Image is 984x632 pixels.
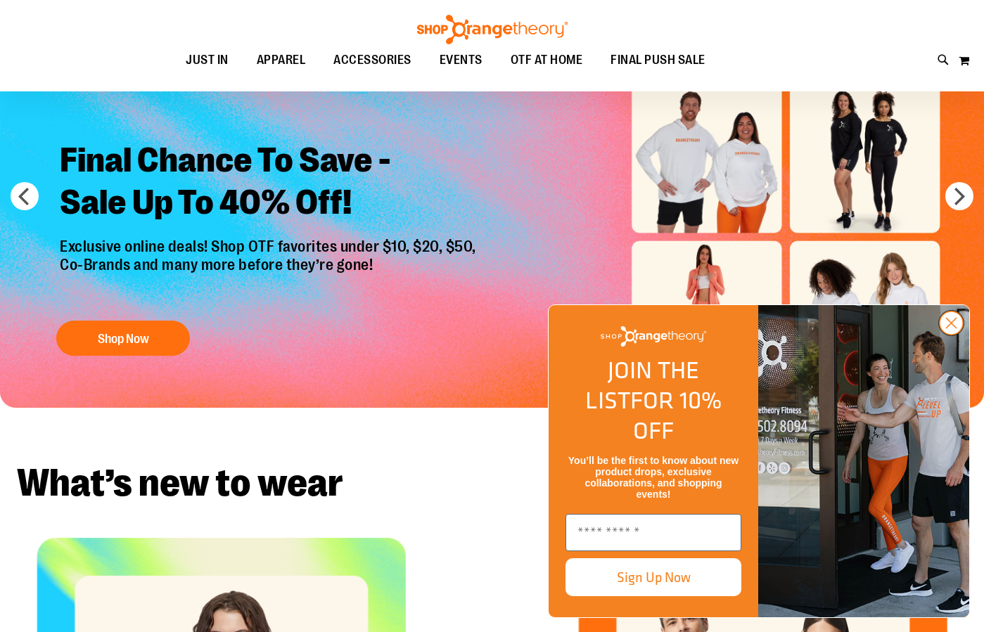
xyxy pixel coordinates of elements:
span: APPAREL [257,44,306,76]
div: FLYOUT Form [534,290,984,632]
span: JUST IN [186,44,229,76]
span: OTF AT HOME [511,44,583,76]
span: JOIN THE LIST [585,352,699,418]
span: ACCESSORIES [333,44,411,76]
p: Exclusive online deals! Shop OTF favorites under $10, $20, $50, Co-Brands and many more before th... [49,238,490,307]
button: next [945,182,973,210]
h2: What’s new to wear [17,464,967,503]
input: Enter email [566,514,741,551]
a: Final Chance To Save -Sale Up To 40% Off! Exclusive online deals! Shop OTF favorites under $10, $... [49,129,490,363]
button: Shop Now [56,321,190,356]
img: Shop Orangetheory [601,326,706,347]
span: FOR 10% OFF [630,382,722,448]
button: Close dialog [938,310,964,336]
a: ACCESSORIES [319,44,426,77]
span: EVENTS [440,44,483,76]
img: Shop Orangtheory [758,305,969,617]
button: Sign Up Now [566,558,741,596]
h2: Final Chance To Save - Sale Up To 40% Off! [49,129,490,238]
a: FINAL PUSH SALE [596,44,720,77]
a: OTF AT HOME [497,44,597,77]
a: JUST IN [172,44,243,77]
span: You’ll be the first to know about new product drops, exclusive collaborations, and shopping events! [568,455,739,500]
a: APPAREL [243,44,320,77]
button: prev [11,182,39,210]
span: FINAL PUSH SALE [611,44,705,76]
img: Shop Orangetheory [415,15,570,44]
a: EVENTS [426,44,497,77]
